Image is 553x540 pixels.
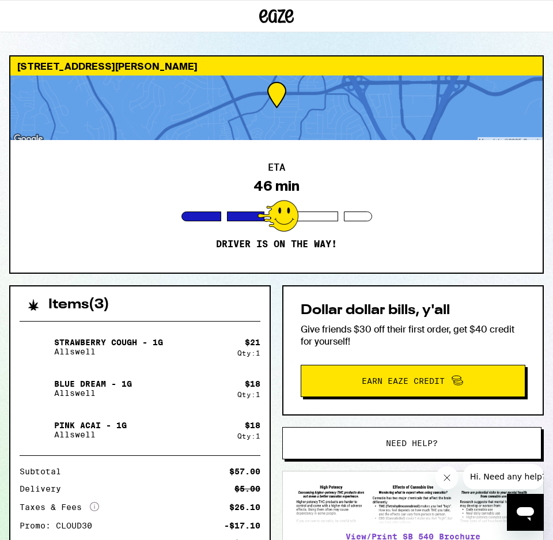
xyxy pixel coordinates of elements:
[20,331,52,363] img: Strawberry Cough - 1g
[268,163,285,172] h2: ETA
[245,421,260,430] div: $ 18
[294,483,532,524] img: SB 540 Brochure preview
[229,467,260,475] div: $57.00
[20,372,52,405] img: Blue Dream - 1g
[54,338,163,347] p: Strawberry Cough - 1g
[245,338,260,347] div: $ 21
[48,298,109,312] h2: Items ( 3 )
[20,467,69,475] div: Subtotal
[216,239,337,250] p: Driver is on the way!
[237,432,260,440] div: Qty: 1
[301,365,525,397] button: Earn Eaze Credit
[229,503,260,511] div: $26.10
[362,377,445,385] span: Earn Eaze Credit
[54,347,163,356] p: Allswell
[20,502,99,512] div: Taxes & Fees
[301,304,525,318] h2: Dollar dollar bills, y'all
[7,8,83,17] span: Hi. Need any help?
[237,391,260,398] div: Qty: 1
[54,379,132,388] p: Blue Dream - 1g
[245,379,260,388] div: $ 18
[54,388,132,398] p: Allswell
[20,485,69,493] div: Delivery
[224,522,260,530] div: -$17.10
[507,494,544,531] iframe: Button to launch messaging window
[253,178,300,194] div: 46 min
[237,349,260,357] div: Qty: 1
[463,464,544,489] iframe: Message from company
[386,439,438,447] span: Need help?
[282,427,541,459] button: Need help?
[301,323,525,348] p: Give friends $30 off their first order, get $40 credit for yourself!
[234,485,260,493] div: $5.00
[54,430,127,439] p: Allswell
[20,414,52,446] img: Pink Acai - 1g
[435,466,459,489] iframe: Close message
[20,522,100,530] div: Promo: CLOUD30
[10,56,543,75] div: [STREET_ADDRESS][PERSON_NAME]
[54,421,127,430] p: Pink Acai - 1g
